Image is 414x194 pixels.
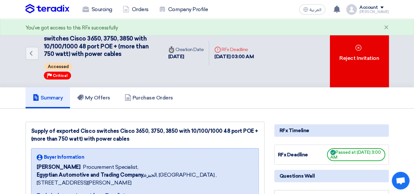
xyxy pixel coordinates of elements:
[26,87,70,108] a: Summary
[125,95,173,101] h5: Purchase Orders
[77,2,117,17] a: Sourcing
[327,148,385,161] span: Passed at [DATE] 3:00 AM
[274,124,389,137] div: RFx Timeline
[214,46,254,53] div: RFx Deadline
[346,4,357,15] img: profile_test.png
[26,4,69,14] img: Teradix logo
[117,2,154,17] a: Orders
[330,19,389,87] div: Reject Invitation
[44,154,84,161] span: Buyer Information
[45,63,72,70] span: Accessed
[53,73,68,78] span: Critical
[310,8,321,12] span: العربية
[44,27,155,58] h5: Supply of exported Cisco switches Cisco 3650, 3750, 3850 with 10/100/1000 48 port POE + (more tha...
[278,151,327,159] div: RFx Deadline
[154,2,213,17] a: Company Profile
[299,4,325,15] button: العربية
[392,172,409,189] div: Open chat
[77,95,110,101] h5: My Offers
[31,127,259,143] div: Supply of exported Cisco switches Cisco 3650, 3750, 3850 with 10/100/1000 48 port POE + (more tha...
[359,5,378,10] div: Account
[70,87,117,108] a: My Offers
[44,27,149,58] span: Supply of exported Cisco switches Cisco 3650, 3750, 3850 with 10/100/1000 48 port POE + (more tha...
[214,53,254,61] div: [DATE] 03:00 AM
[168,53,204,61] div: [DATE]
[37,172,144,178] b: Egyptian Automotive and Trading Company,
[37,163,81,171] span: [PERSON_NAME]
[279,172,315,180] span: Questions Wall
[359,10,389,14] div: [PERSON_NAME]
[168,46,204,53] div: Creation Date
[384,24,389,32] div: ×
[33,95,63,101] h5: Summary
[83,163,138,171] span: Procurement Specialist,
[37,171,253,187] span: الجيزة, [GEOGRAPHIC_DATA] ,[STREET_ADDRESS][PERSON_NAME]
[26,24,118,32] div: You've got access to this RFx successfully
[117,87,180,108] a: Purchase Orders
